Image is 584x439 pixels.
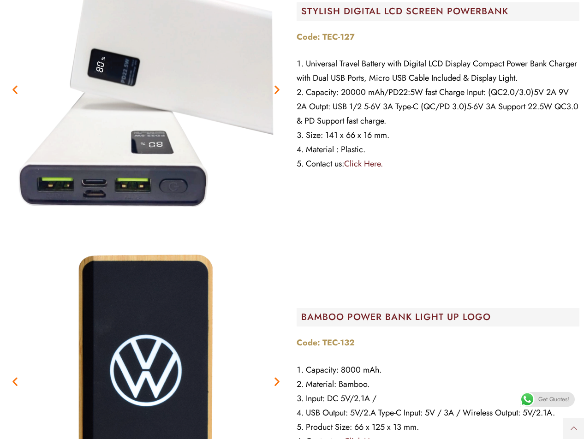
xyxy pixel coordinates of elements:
[297,363,579,377] li: Capacity: 8000 mAh.
[271,83,283,95] div: Next slide
[301,313,579,322] h2: BAMBOO POWER BANK LIGHT UP LOGO
[297,337,355,349] strong: Code: TEC-132
[9,375,21,387] div: Previous slide
[297,392,579,406] li: Input: DC 5V/2.1A /
[301,7,579,16] h2: STYLISH DIGITAL LCD SCREEN POWERBANK
[297,142,579,157] li: Material : Plastic.
[297,85,579,128] li: Capacity: 20000 mAh/PD22:5W fast Charge Input: (QC2.0/3.0)5V 2A 9V 2A Outpt: USB 1/2 5-6V 3A Type...
[9,83,21,95] div: Previous slide
[344,158,383,170] a: Click Here.
[297,31,355,43] strong: Code: TEC-127
[297,420,579,434] li: Product Size: 66 x 125 x 13 mm.
[297,157,579,171] li: Contact us:
[297,57,579,85] li: Universal Travel Battery with Digital LCD Display Compact Power Bank Charger with Dual USB Ports,...
[297,406,579,420] li: USB Output: 5V/2.A Type-C Input: 5V / 3A / Wireless Output: 5V/2.1A.
[271,375,283,387] div: Next slide
[297,377,579,392] li: Material: Bamboo.
[538,392,569,407] span: Get Quotes!
[297,128,579,142] li: Size: 141 x 66 x 16 mm.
